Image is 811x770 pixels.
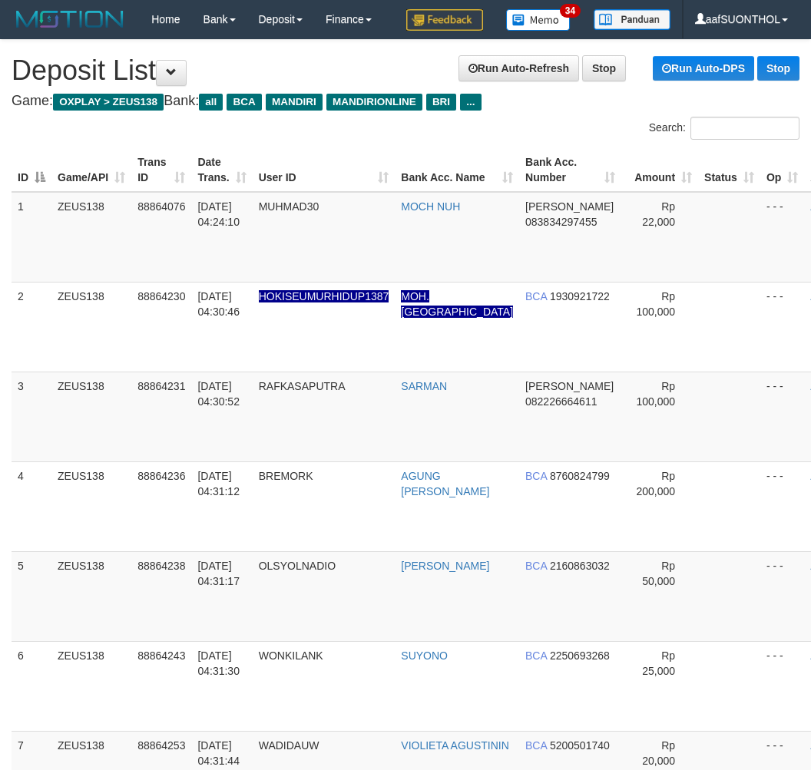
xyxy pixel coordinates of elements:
[259,380,346,392] span: RAFKASAPUTRA
[266,94,323,111] span: MANDIRI
[51,461,131,551] td: ZEUS138
[653,56,754,81] a: Run Auto-DPS
[550,290,610,302] span: Copy 1930921722 to clipboard
[458,55,579,81] a: Run Auto-Refresh
[12,282,51,372] td: 2
[642,739,675,767] span: Rp 20,000
[401,470,489,497] a: AGUNG [PERSON_NAME]
[12,372,51,461] td: 3
[460,94,481,111] span: ...
[259,649,323,662] span: WONKILANK
[636,290,675,318] span: Rp 100,000
[401,739,509,752] a: VIOLIETA AGUSTININ
[191,148,252,192] th: Date Trans.: activate to sort column ascending
[506,9,571,31] img: Button%20Memo.svg
[698,148,760,192] th: Status: activate to sort column ascending
[12,641,51,731] td: 6
[760,148,804,192] th: Op: activate to sort column ascending
[525,290,547,302] span: BCA
[642,560,675,587] span: Rp 50,000
[259,560,336,572] span: OLSYOLNADIO
[757,56,799,81] a: Stop
[406,9,483,31] img: Feedback.jpg
[525,216,597,228] span: Copy 083834297455 to clipboard
[760,551,804,641] td: - - -
[426,94,456,111] span: BRI
[401,560,489,572] a: [PERSON_NAME]
[525,200,614,213] span: [PERSON_NAME]
[259,470,313,482] span: BREMORK
[690,117,799,140] input: Search:
[199,94,223,111] span: all
[760,282,804,372] td: - - -
[621,148,698,192] th: Amount: activate to sort column ascending
[259,290,389,302] span: Nama rekening ada tanda titik/strip, harap diedit
[760,372,804,461] td: - - -
[51,192,131,283] td: ZEUS138
[137,290,185,302] span: 88864230
[401,290,513,318] a: MOH. [GEOGRAPHIC_DATA]
[649,117,799,140] label: Search:
[12,461,51,551] td: 4
[525,470,547,482] span: BCA
[12,551,51,641] td: 5
[550,649,610,662] span: Copy 2250693268 to clipboard
[197,560,240,587] span: [DATE] 04:31:17
[131,148,191,192] th: Trans ID: activate to sort column ascending
[525,560,547,572] span: BCA
[197,200,240,228] span: [DATE] 04:24:10
[51,551,131,641] td: ZEUS138
[550,560,610,572] span: Copy 2160863032 to clipboard
[642,649,675,677] span: Rp 25,000
[51,372,131,461] td: ZEUS138
[51,282,131,372] td: ZEUS138
[259,200,319,213] span: MUHMAD30
[550,739,610,752] span: Copy 5200501740 to clipboard
[760,192,804,283] td: - - -
[197,380,240,408] span: [DATE] 04:30:52
[12,192,51,283] td: 1
[137,380,185,392] span: 88864231
[197,649,240,677] span: [DATE] 04:31:30
[582,55,626,81] a: Stop
[259,739,319,752] span: WADIDAUW
[525,380,614,392] span: [PERSON_NAME]
[519,148,621,192] th: Bank Acc. Number: activate to sort column ascending
[51,148,131,192] th: Game/API: activate to sort column ascending
[642,200,675,228] span: Rp 22,000
[137,739,185,752] span: 88864253
[197,290,240,318] span: [DATE] 04:30:46
[401,380,447,392] a: SARMAN
[326,94,422,111] span: MANDIRIONLINE
[636,380,675,408] span: Rp 100,000
[636,470,675,497] span: Rp 200,000
[51,641,131,731] td: ZEUS138
[12,55,799,86] h1: Deposit List
[12,148,51,192] th: ID: activate to sort column descending
[525,649,547,662] span: BCA
[137,560,185,572] span: 88864238
[137,470,185,482] span: 88864236
[525,739,547,752] span: BCA
[401,649,448,662] a: SUYONO
[53,94,164,111] span: OXPLAY > ZEUS138
[12,94,799,109] h4: Game: Bank:
[395,148,519,192] th: Bank Acc. Name: activate to sort column ascending
[760,641,804,731] td: - - -
[197,739,240,767] span: [DATE] 04:31:44
[253,148,396,192] th: User ID: activate to sort column ascending
[525,395,597,408] span: Copy 082226664611 to clipboard
[227,94,261,111] span: BCA
[137,200,185,213] span: 88864076
[137,649,185,662] span: 88864243
[401,200,460,213] a: MOCH NUH
[550,470,610,482] span: Copy 8760824799 to clipboard
[760,461,804,551] td: - - -
[12,8,128,31] img: MOTION_logo.png
[594,9,670,30] img: panduan.png
[197,470,240,497] span: [DATE] 04:31:12
[560,4,581,18] span: 34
